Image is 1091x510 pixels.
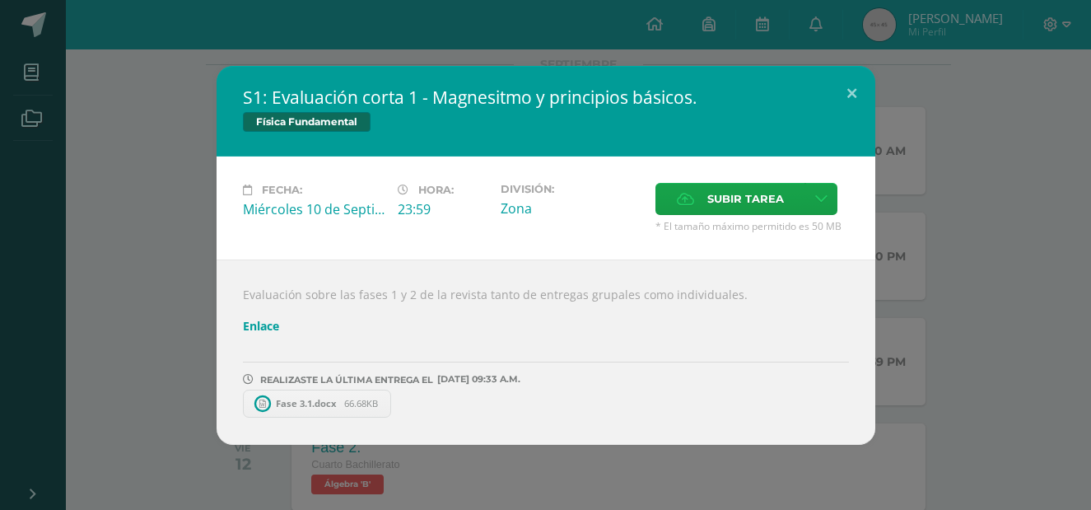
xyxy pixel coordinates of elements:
[501,199,642,218] div: Zona
[433,379,520,380] span: [DATE] 09:33 A.M.
[418,184,454,196] span: Hora:
[398,200,487,218] div: 23:59
[243,200,385,218] div: Miércoles 10 de Septiembre
[243,112,371,132] span: Física Fundamental
[243,390,392,418] a: Fase 3.1.docx 66.68KB
[828,66,875,122] button: Close (Esc)
[260,374,433,386] span: REALIZASTE LA ÚLTIMA ENTREGA EL
[707,184,784,214] span: Subir tarea
[268,397,344,409] span: Fase 3.1.docx
[262,184,302,196] span: Fecha:
[501,183,642,195] label: División:
[655,219,849,233] span: * El tamaño máximo permitido es 50 MB
[243,318,279,334] a: Enlace
[344,397,378,409] span: 66.68KB
[243,86,849,109] h2: S1: Evaluación corta 1 - Magnesitmo y principios básicos.
[217,260,875,445] div: Evaluación sobre las fases 1 y 2 de la revista tanto de entregas grupales como individuales.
